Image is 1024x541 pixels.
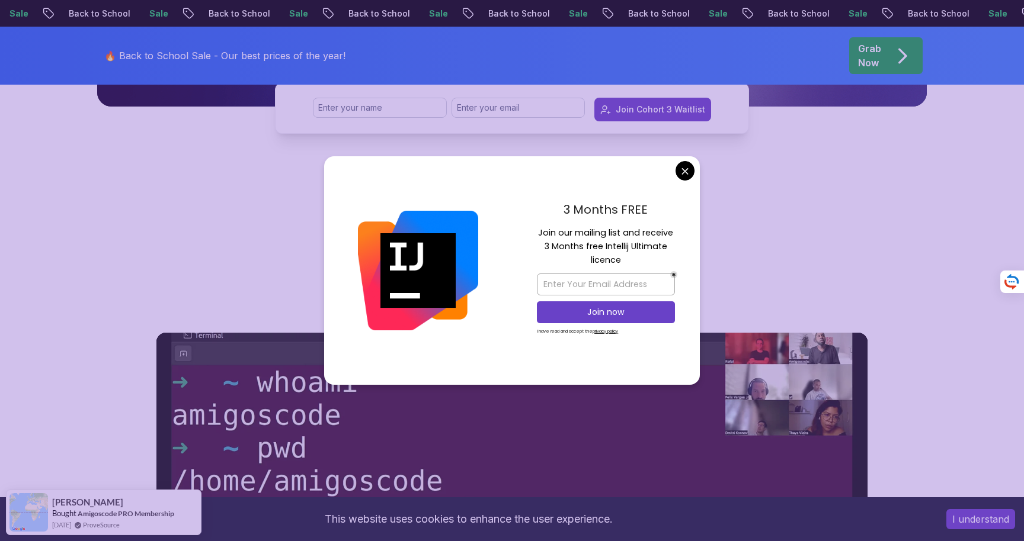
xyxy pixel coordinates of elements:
[858,41,881,70] p: Grab Now
[52,520,71,530] span: [DATE]
[977,8,1015,20] p: Sale
[138,8,176,20] p: Sale
[757,8,837,20] p: Back to School
[9,493,48,532] img: provesource social proof notification image
[197,8,278,20] p: Back to School
[837,8,875,20] p: Sale
[57,8,138,20] p: Back to School
[418,8,456,20] p: Sale
[617,8,697,20] p: Back to School
[313,283,711,300] p: Discover more details about the bootcamp
[104,49,345,63] p: 🔥 Back to School Sale - Our best prices of the year!
[477,8,558,20] p: Back to School
[52,508,76,518] span: Bought
[313,98,447,118] input: Enter your name
[337,8,418,20] p: Back to School
[52,497,123,507] span: [PERSON_NAME]
[558,8,596,20] p: Sale
[78,509,174,518] a: Amigoscode PRO Membership
[946,509,1015,529] button: Accept cookies
[9,506,929,532] div: This website uses cookies to enhance the user experience.
[452,98,585,118] input: Enter your email
[594,98,711,121] button: Join Cohort 3 Waitlist
[278,8,316,20] p: Sale
[616,104,705,115] div: Join Cohort 3 Waitlist
[83,520,120,530] a: ProveSource
[697,8,735,20] p: Sale
[897,8,977,20] p: Back to School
